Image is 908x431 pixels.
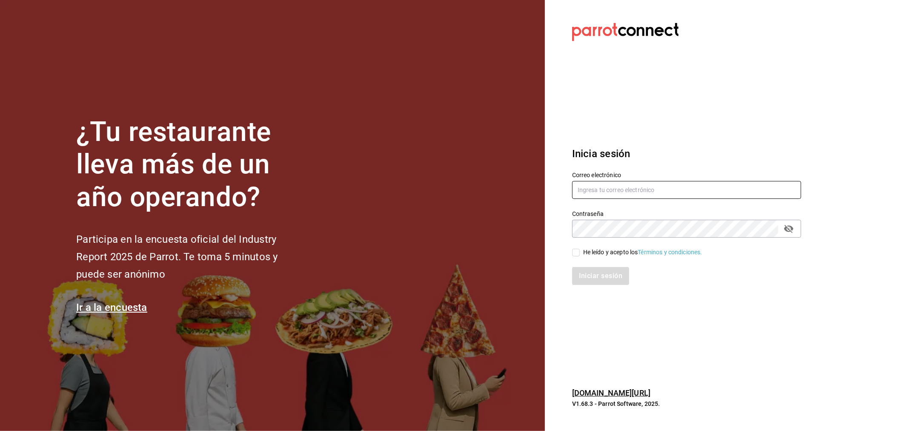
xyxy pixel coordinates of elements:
p: V1.68.3 - Parrot Software, 2025. [572,399,801,408]
button: passwordField [782,221,796,236]
a: Ir a la encuesta [76,302,147,313]
label: Contraseña [572,211,801,217]
h1: ¿Tu restaurante lleva más de un año operando? [76,116,306,214]
label: Correo electrónico [572,172,801,178]
a: [DOMAIN_NAME][URL] [572,388,650,397]
a: Términos y condiciones. [638,249,702,256]
h3: Inicia sesión [572,146,801,161]
div: He leído y acepto los [583,248,702,257]
input: Ingresa tu correo electrónico [572,181,801,199]
h2: Participa en la encuesta oficial del Industry Report 2025 de Parrot. Te toma 5 minutos y puede se... [76,231,306,283]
